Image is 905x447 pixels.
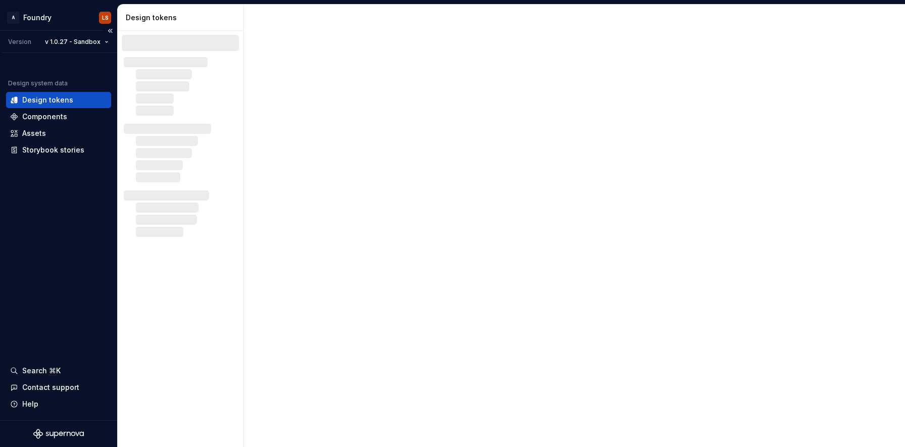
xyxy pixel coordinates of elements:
a: Assets [6,125,111,141]
div: Design tokens [126,13,239,23]
div: Help [22,399,38,409]
div: Foundry [23,13,52,23]
div: Version [8,38,31,46]
button: Help [6,396,111,412]
div: Design system data [8,79,68,87]
div: A [7,12,19,24]
span: v 1.0.27 - Sandbox [45,38,100,46]
div: Contact support [22,382,79,392]
button: v 1.0.27 - Sandbox [40,35,113,49]
div: Design tokens [22,95,73,105]
a: Storybook stories [6,142,111,158]
div: LS [102,14,109,22]
div: Components [22,112,67,122]
button: Search ⌘K [6,363,111,379]
svg: Supernova Logo [33,429,84,439]
a: Components [6,109,111,125]
a: Design tokens [6,92,111,108]
div: Search ⌘K [22,366,61,376]
button: Collapse sidebar [103,24,117,38]
button: Contact support [6,379,111,395]
div: Storybook stories [22,145,84,155]
div: Assets [22,128,46,138]
button: AFoundryLS [2,7,115,28]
